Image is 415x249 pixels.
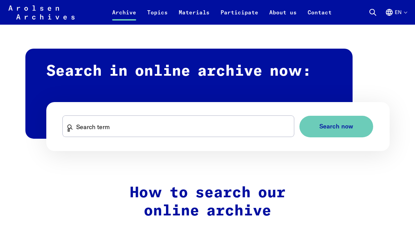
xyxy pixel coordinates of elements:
span: Search now [319,123,353,130]
h2: How to search our online archive [62,184,353,220]
a: Participate [215,8,264,25]
a: About us [264,8,302,25]
a: Materials [173,8,215,25]
a: Archive [107,8,142,25]
button: Search now [299,116,373,137]
button: English, language selection [385,8,407,25]
nav: Primary [107,4,337,21]
a: Topics [142,8,173,25]
a: Contact [302,8,337,25]
h2: Search in online archive now: [25,49,353,139]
